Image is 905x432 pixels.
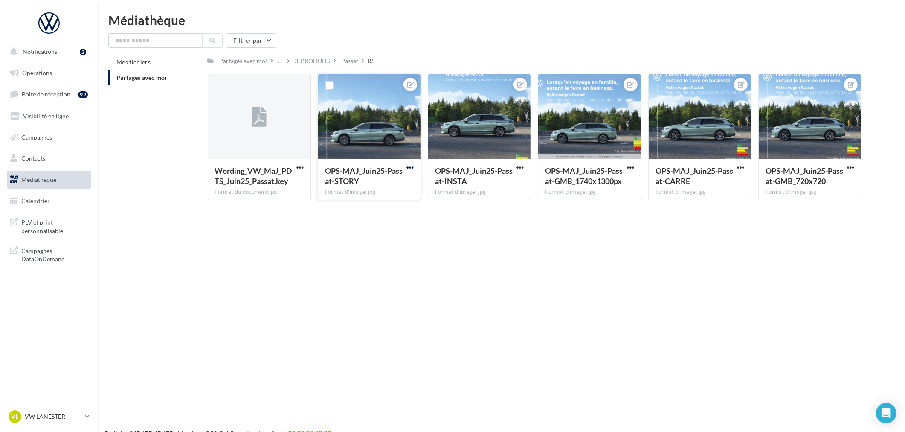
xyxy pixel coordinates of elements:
a: VL VW LANESTER [7,409,91,425]
span: Boîte de réception [22,90,70,98]
p: VW LANESTER [25,412,81,421]
span: Médiathèque [21,176,56,183]
span: Campagnes [21,133,52,140]
div: 3_PRODUITS [295,57,331,65]
button: Filtrer par [226,33,276,48]
a: Calendrier [5,192,93,210]
div: Open Intercom Messenger [876,403,896,423]
span: OPS-MAJ_Juin25-Passat-STORY [325,166,403,186]
span: PLV et print personnalisable [21,216,88,235]
div: Format d'image: jpg [325,188,414,196]
span: Calendrier [21,197,50,204]
span: OPS-MAJ_Juin25-Passat-GMB_720x720 [766,166,843,186]
div: Partagés avec moi [220,57,267,65]
span: OPS-MAJ_Juin25-Passat-CARRE [656,166,733,186]
div: ... [277,55,284,67]
div: Passat [342,57,359,65]
div: Format du document: pdf [215,188,304,196]
span: VL [12,412,19,421]
span: Wording_VW_MaJ_PDTS_Juin25_Passat.key [215,166,292,186]
div: Médiathèque [108,14,895,26]
span: OPS-MAJ_Juin25-Passat-GMB_1740x1300px [545,166,623,186]
div: 99 [78,91,88,98]
span: Campagnes DataOnDemand [21,245,88,263]
div: Format d'image: jpg [545,188,634,196]
div: RS [368,57,375,65]
a: Visibilité en ligne [5,107,93,125]
span: Visibilité en ligne [23,112,69,120]
a: Campagnes [5,128,93,146]
a: Boîte de réception99 [5,85,93,103]
span: Notifications [23,48,57,55]
div: 2 [80,49,86,55]
a: Campagnes DataOnDemand [5,242,93,267]
div: Format d'image: jpg [435,188,524,196]
div: Format d'image: jpg [656,188,744,196]
a: PLV et print personnalisable [5,213,93,238]
span: Opérations [22,69,52,76]
span: Contacts [21,155,45,162]
a: Opérations [5,64,93,82]
div: Format d'image: jpg [766,188,854,196]
button: Notifications 2 [5,43,90,61]
span: Partagés avec moi [116,74,167,81]
span: Mes fichiers [116,58,151,66]
span: OPS-MAJ_Juin25-Passat-INSTA [435,166,513,186]
a: Contacts [5,149,93,167]
a: Médiathèque [5,171,93,189]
